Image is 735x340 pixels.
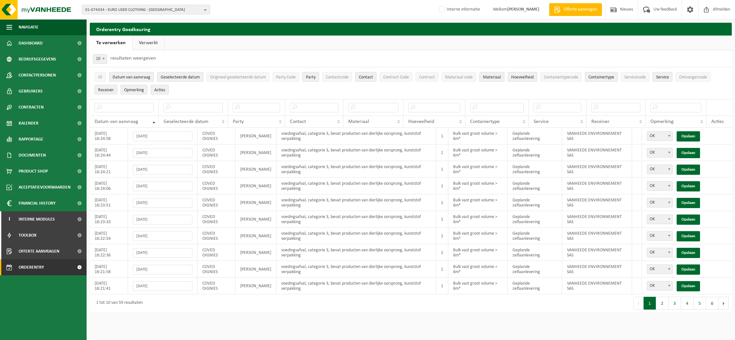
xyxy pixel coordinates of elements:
span: Hoeveelheid [511,75,534,80]
span: OK [647,281,673,291]
button: Materiaal codeMateriaal code: Activate to sort [442,72,476,82]
td: voedingsafval, categorie 3, bevat producten van dierlijke oorsprong, kunststof verpakking [276,211,436,228]
button: 1 [644,297,656,310]
td: VANHEEDE ENVIRONNEMENT SAS [562,144,632,161]
button: Origineel geselecteerde datumOrigineel geselecteerde datum: Activate to sort [207,72,269,82]
span: Contact [359,75,373,80]
td: VANHEEDE ENVIRONNEMENT SAS [562,178,632,194]
td: VANHEEDE ENVIRONNEMENT SAS [562,128,632,144]
a: Te verwerken [90,36,132,50]
td: Geplande zelfaanlevering [508,261,562,278]
span: OK [647,148,672,157]
td: [DATE] 16:24:58 [90,128,128,144]
span: Hoeveelheid [408,119,434,124]
button: ContainertypeContainertype: Activate to sort [585,72,618,82]
td: voedingsafval, categorie 3, bevat producten van dierlijke oorsprong, kunststof verpakking [276,278,436,294]
td: Geplande zelfaanlevering [508,161,562,178]
button: 4 [681,297,694,310]
button: Next [719,297,729,310]
span: Interne modules [19,211,55,227]
span: Service [534,119,549,124]
td: 1 [436,161,448,178]
span: OK [647,281,672,290]
td: 1 [436,261,448,278]
button: ServicecodeServicecode: Activate to sort [621,72,649,82]
a: Opslaan [677,131,700,142]
button: 6 [706,297,719,310]
td: [PERSON_NAME] [235,244,276,261]
td: COVED OIGNIES [198,211,236,228]
span: Contactpersonen [19,67,56,83]
span: Offerte aanvragen [19,243,59,259]
td: [DATE] 16:22:54 [90,228,128,244]
td: Geplande zelfaanlevering [508,178,562,194]
span: Acties [154,88,165,93]
td: [PERSON_NAME] [235,178,276,194]
span: Opmerking [124,88,144,93]
span: Party Code [276,75,296,80]
span: Offerte aanvragen [562,6,599,13]
td: Geplande zelfaanlevering [508,244,562,261]
td: Bulk vast groot volume > 6m³ [448,211,508,228]
a: Opslaan [677,181,700,191]
span: Geselecteerde datum [161,75,200,80]
td: Bulk vast groot volume > 6m³ [448,228,508,244]
td: 1 [436,211,448,228]
span: OK [647,231,673,241]
span: OK [647,165,672,174]
label: resultaten weergeven [110,56,156,61]
a: Verwerkt [132,36,164,50]
span: OK [647,231,672,240]
td: 1 [436,278,448,294]
td: [DATE] 16:24:44 [90,144,128,161]
span: OK [647,215,673,224]
button: Geselecteerde datumGeselecteerde datum: Activate to sort [157,72,203,82]
span: Documenten [19,147,46,163]
td: Bulk vast groot volume > 6m³ [448,128,508,144]
span: Dashboard [19,35,43,51]
span: Contract Code [383,75,409,80]
td: Bulk vast groot volume > 6m³ [448,194,508,211]
td: VANHEEDE ENVIRONNEMENT SAS [562,194,632,211]
span: OK [647,148,673,158]
span: Geselecteerde datum [164,119,208,124]
span: Acties [711,119,724,124]
button: ContractContract: Activate to sort [416,72,438,82]
td: COVED OIGNIES [198,244,236,261]
a: Opslaan [677,248,700,258]
button: OntvangercodeOntvangercode: Activate to sort [676,72,711,82]
button: Previous [633,297,644,310]
td: voedingsafval, categorie 3, bevat producten van dierlijke oorsprong, kunststof verpakking [276,244,436,261]
td: voedingsafval, categorie 3, bevat producten van dierlijke oorsprong, kunststof verpakking [276,144,436,161]
td: Geplande zelfaanlevering [508,211,562,228]
td: COVED OIGNIES [198,128,236,144]
td: [DATE] 16:23:51 [90,194,128,211]
span: Datum van aanvraag [113,75,150,80]
span: Ontvangercode [679,75,707,80]
span: OK [647,265,672,274]
span: Receiver [98,88,114,93]
button: PartyParty: Activate to sort [302,72,319,82]
button: MateriaalMateriaal: Activate to sort [479,72,504,82]
td: VANHEEDE ENVIRONNEMENT SAS [562,211,632,228]
span: Bedrijfsgegevens [19,51,56,67]
button: HoeveelheidHoeveelheid: Activate to sort [508,72,537,82]
td: voedingsafval, categorie 3, bevat producten van dierlijke oorsprong, kunststof verpakking [276,161,436,178]
td: VANHEEDE ENVIRONNEMENT SAS [562,278,632,294]
td: [PERSON_NAME] [235,194,276,211]
td: [PERSON_NAME] [235,144,276,161]
span: 01-074334 - EURO USED CLOTHING - [GEOGRAPHIC_DATA] [85,5,201,15]
td: COVED OIGNIES [198,261,236,278]
span: 10 [93,54,107,64]
span: Service [656,75,669,80]
td: COVED OIGNIES [198,228,236,244]
span: Acceptatievoorwaarden [19,179,71,195]
td: Geplande zelfaanlevering [508,194,562,211]
span: Party [306,75,316,80]
td: Geplande zelfaanlevering [508,128,562,144]
span: Contactcode [326,75,349,80]
span: Containertype [588,75,614,80]
td: 1 [436,128,448,144]
td: COVED OIGNIES [198,161,236,178]
span: OK [647,198,672,207]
